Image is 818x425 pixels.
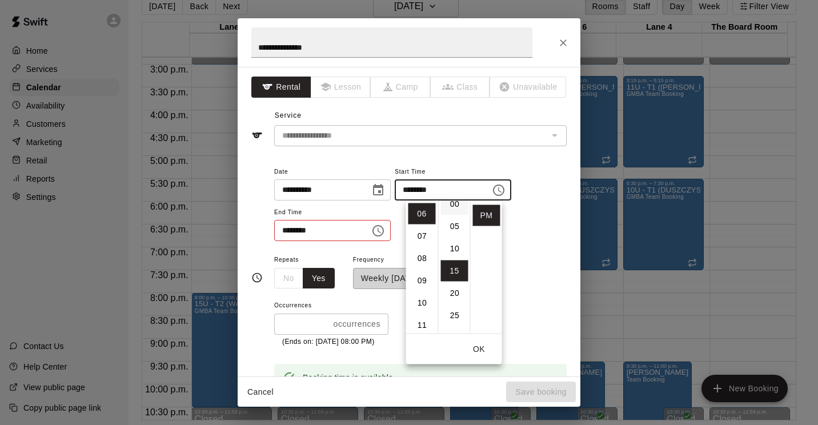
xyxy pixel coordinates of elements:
div: outlined button group [274,268,335,289]
span: Frequency [353,252,437,268]
li: 30 minutes [441,327,468,348]
span: Repeats [274,252,344,268]
li: 8 hours [408,248,436,269]
ul: Select meridiem [470,201,502,334]
svg: Timing [251,272,263,283]
span: The type of an existing booking cannot be changed [490,77,567,98]
li: PM [473,205,500,226]
p: occurrences [334,318,380,330]
button: Choose date, selected date is Jan 6, 2026 [367,179,390,202]
button: Yes [303,268,335,289]
p: (Ends on: [DATE] 08:00 PM) [282,336,380,348]
button: Cancel [242,382,279,403]
li: 7 hours [408,226,436,247]
li: 6 hours [408,203,436,224]
button: Choose time, selected time is 6:15 PM [487,179,510,202]
span: The type of an existing booking cannot be changed [431,77,491,98]
button: Choose time, selected time is 5:15 PM [367,219,390,242]
div: The service of an existing booking cannot be changed [274,125,567,146]
li: 5 minutes [441,216,468,237]
span: End Time [274,205,391,220]
span: Service [275,111,302,119]
span: Start Time [395,165,511,180]
li: 0 minutes [441,194,468,215]
span: Date [274,165,391,180]
li: 10 minutes [441,238,468,259]
ul: Select minutes [438,201,470,334]
ul: Select hours [406,201,438,334]
li: 20 minutes [441,283,468,304]
button: Close [553,33,574,53]
svg: Service [251,130,263,141]
span: The type of an existing booking cannot be changed [371,77,431,98]
button: OK [461,339,498,360]
li: 11 hours [408,315,436,336]
button: Rental [251,77,311,98]
span: Occurrences [274,298,388,314]
li: 25 minutes [441,305,468,326]
span: The type of an existing booking cannot be changed [311,77,371,98]
li: 10 hours [408,292,436,314]
li: 15 minutes [441,260,468,282]
div: Booking time is available [303,367,393,388]
li: 9 hours [408,270,436,291]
